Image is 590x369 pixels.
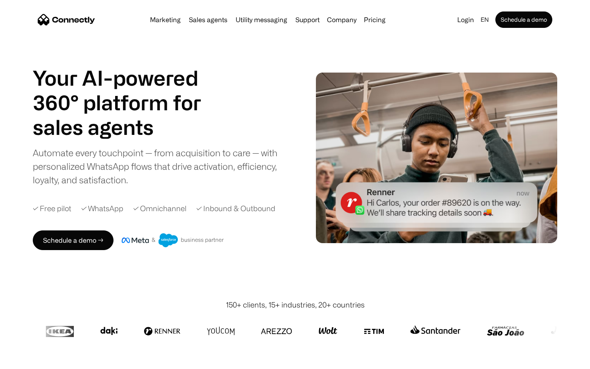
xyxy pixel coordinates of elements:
[33,146,291,187] div: Automate every touchpoint — from acquisition to care — with personalized WhatsApp flows that driv...
[122,233,224,247] img: Meta and Salesforce business partner badge.
[147,16,184,23] a: Marketing
[495,11,552,28] a: Schedule a demo
[196,203,275,214] div: ✓ Inbound & Outbound
[33,66,221,115] h1: Your AI-powered 360° platform for
[226,299,365,310] div: 150+ clients, 15+ industries, 20+ countries
[81,203,123,214] div: ✓ WhatsApp
[133,203,186,214] div: ✓ Omnichannel
[481,14,489,25] div: en
[454,14,477,25] a: Login
[16,355,49,366] ul: Language list
[8,354,49,366] aside: Language selected: English
[292,16,323,23] a: Support
[361,16,389,23] a: Pricing
[232,16,290,23] a: Utility messaging
[186,16,231,23] a: Sales agents
[33,115,221,139] h1: sales agents
[33,203,71,214] div: ✓ Free pilot
[327,14,356,25] div: Company
[33,230,113,250] a: Schedule a demo →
